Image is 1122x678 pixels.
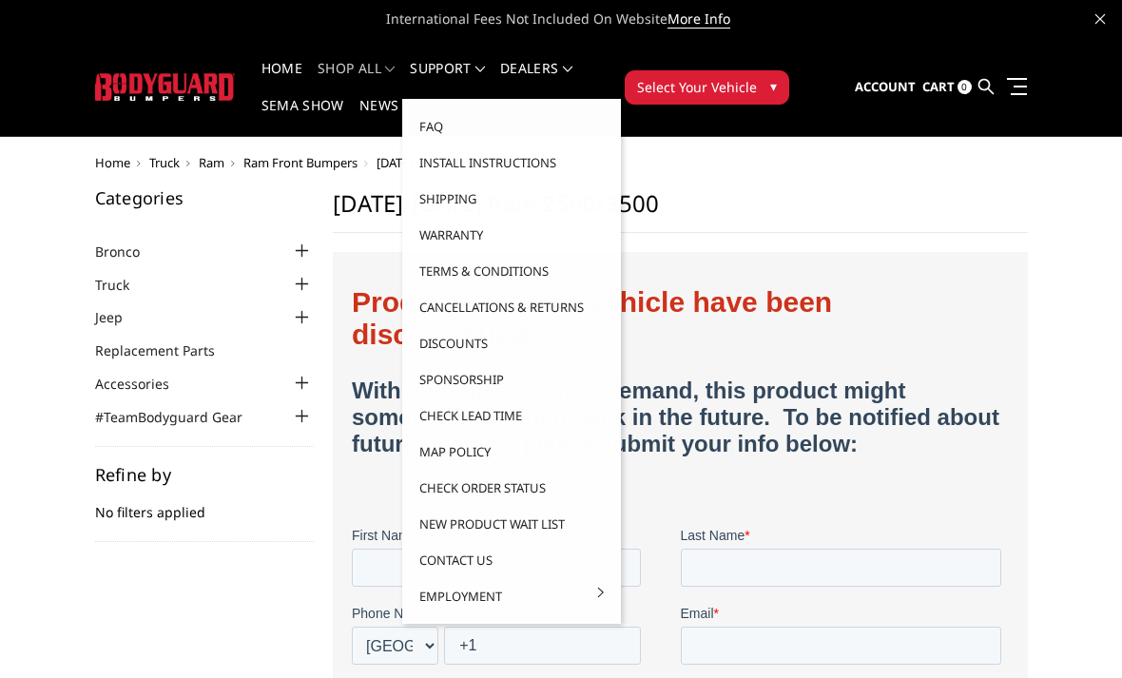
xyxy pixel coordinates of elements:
[667,10,730,29] a: More Info
[410,542,613,578] a: Contact Us
[261,62,302,99] a: Home
[437,413,455,428] span: Zip
[95,189,314,206] h5: Categories
[770,76,777,96] span: ▾
[637,77,757,97] span: Select Your Vehicle
[410,253,613,289] a: Terms & Conditions
[243,154,358,171] a: Ram Front Bumpers
[410,325,613,361] a: Discounts
[219,413,250,428] span: State
[199,154,224,171] a: Ram
[437,578,474,593] span: Model
[95,242,164,262] a: Bronco
[329,257,394,272] span: Last Name
[318,62,395,99] a: shop all
[95,466,314,483] h5: Refine by
[95,275,153,295] a: Truck
[377,154,542,171] span: [DATE]-[DATE] Ram 2500/3500
[922,78,955,95] span: Cart
[95,407,266,427] a: #TeamBodyguard Gear
[333,189,1028,233] h1: [DATE]-[DATE] Ram 2500/3500
[410,361,613,397] a: Sponsorship
[410,145,613,181] a: Install Instructions
[95,307,146,327] a: Jeep
[410,62,485,99] a: Support
[625,70,789,105] button: Select Your Vehicle
[410,217,613,253] a: Warranty
[95,340,239,360] a: Replacement Parts
[329,656,407,671] span: Product Type
[410,181,613,217] a: Shipping
[855,62,916,113] a: Account
[922,62,972,113] a: Cart 0
[359,99,398,136] a: News
[95,466,314,542] div: No filters applied
[219,578,251,593] span: Make
[149,154,180,171] a: Truck
[410,578,613,614] a: Employment
[958,80,972,94] span: 0
[410,289,613,325] a: Cancellations & Returns
[261,99,344,136] a: SEMA Show
[500,62,572,99] a: Dealers
[410,108,613,145] a: FAQ
[410,470,613,506] a: Check Order Status
[95,73,235,101] img: BODYGUARD BUMPERS
[410,506,613,542] a: New Product Wait List
[855,78,916,95] span: Account
[410,434,613,470] a: MAP Policy
[95,374,193,394] a: Accessories
[4,548,8,563] span: .
[95,154,130,171] a: Home
[410,397,613,434] a: Check Lead Time
[329,335,362,350] span: Email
